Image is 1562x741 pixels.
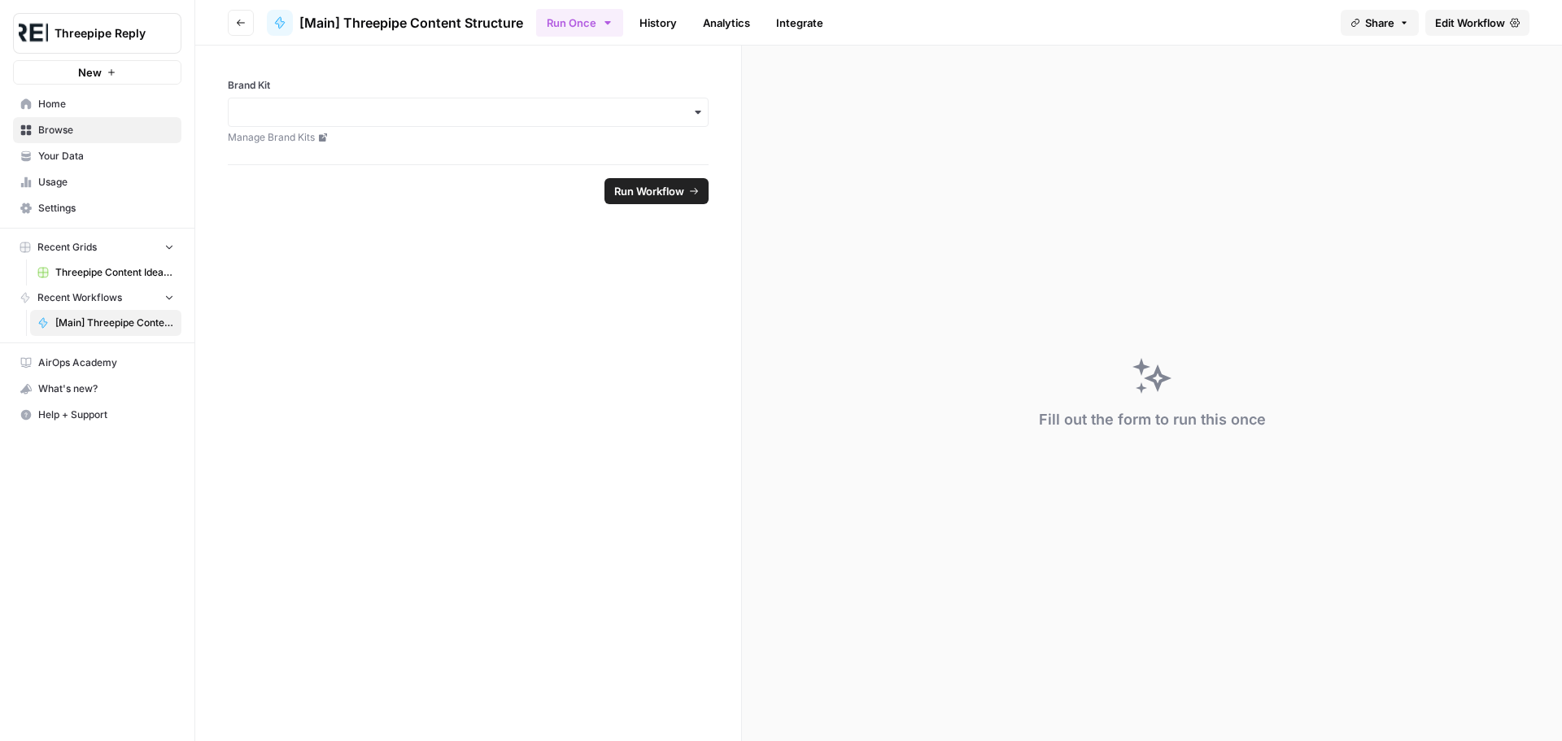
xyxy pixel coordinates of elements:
span: Share [1365,15,1394,31]
span: Run Workflow [614,183,684,199]
a: Threepipe Content Ideation Grid [30,259,181,286]
button: Recent Workflows [13,286,181,310]
button: New [13,60,181,85]
button: What's new? [13,376,181,402]
a: AirOps Academy [13,350,181,376]
button: Recent Grids [13,235,181,259]
button: Run Once [536,9,623,37]
span: Help + Support [38,408,174,422]
span: Recent Workflows [37,290,122,305]
img: Threepipe Reply Logo [19,19,48,48]
a: Settings [13,195,181,221]
span: [Main] Threepipe Content Structure [299,13,523,33]
span: Home [38,97,174,111]
button: Run Workflow [604,178,709,204]
a: Edit Workflow [1425,10,1529,36]
a: [Main] Threepipe Content Structure [30,310,181,336]
span: Threepipe Reply [55,25,153,41]
button: Help + Support [13,402,181,428]
span: Usage [38,175,174,190]
button: Workspace: Threepipe Reply [13,13,181,54]
label: Brand Kit [228,78,709,93]
span: [Main] Threepipe Content Structure [55,316,174,330]
a: Your Data [13,143,181,169]
span: Recent Grids [37,240,97,255]
span: Browse [38,123,174,137]
a: Analytics [693,10,760,36]
span: AirOps Academy [38,355,174,370]
div: What's new? [14,377,181,401]
a: History [630,10,687,36]
span: Edit Workflow [1435,15,1505,31]
a: Integrate [766,10,833,36]
a: Manage Brand Kits [228,130,709,145]
a: Home [13,91,181,117]
div: Fill out the form to run this once [1039,408,1266,431]
a: Usage [13,169,181,195]
span: Your Data [38,149,174,163]
span: Settings [38,201,174,216]
span: New [78,64,102,81]
a: [Main] Threepipe Content Structure [267,10,523,36]
a: Browse [13,117,181,143]
button: Share [1341,10,1419,36]
span: Threepipe Content Ideation Grid [55,265,174,280]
